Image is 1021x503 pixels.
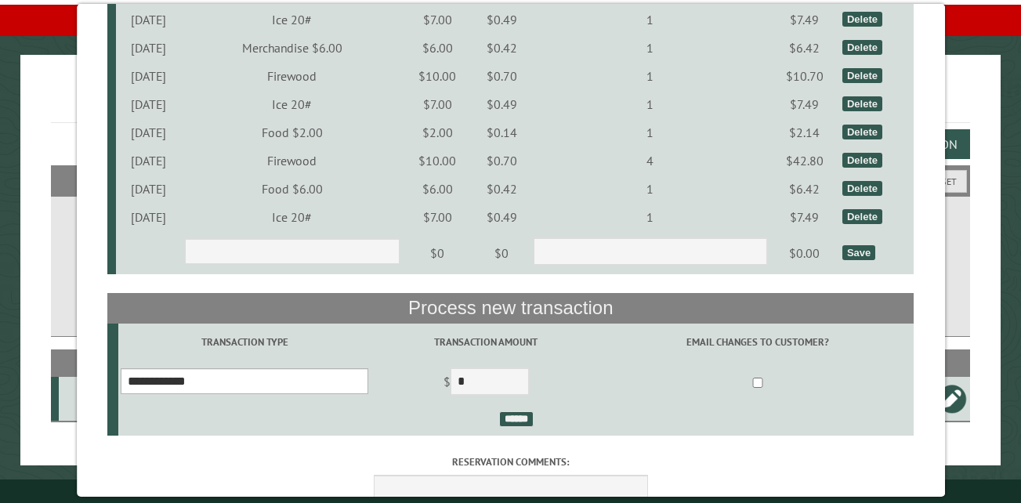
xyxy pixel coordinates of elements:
[402,175,472,203] td: $6.00
[842,12,882,27] div: Delete
[842,40,882,55] div: Delete
[842,125,882,139] div: Delete
[402,62,472,90] td: $10.00
[371,361,600,405] td: $
[107,293,914,323] th: Process new transaction
[182,118,402,147] td: Food $2.00
[115,34,182,62] td: [DATE]
[402,34,472,62] td: $6.00
[182,203,402,231] td: Ice 20#
[402,118,472,147] td: $2.00
[769,118,840,147] td: $2.14
[115,5,182,34] td: [DATE]
[842,68,882,83] div: Delete
[769,147,840,175] td: $42.80
[769,90,840,118] td: $7.49
[115,90,182,118] td: [DATE]
[769,5,840,34] td: $7.49
[107,454,914,469] label: Reservation comments:
[65,391,194,407] div: CampStore
[472,5,531,34] td: $0.49
[603,335,911,349] label: Email changes to customer?
[182,147,402,175] td: Firewood
[531,62,769,90] td: 1
[531,175,769,203] td: 1
[472,34,531,62] td: $0.42
[472,147,531,175] td: $0.70
[842,245,875,260] div: Save
[51,165,970,195] h2: Filters
[115,175,182,203] td: [DATE]
[531,90,769,118] td: 1
[115,62,182,90] td: [DATE]
[769,231,840,275] td: $0.00
[472,203,531,231] td: $0.49
[531,147,769,175] td: 4
[472,118,531,147] td: $0.14
[472,231,531,275] td: $0
[402,90,472,118] td: $7.00
[51,80,970,123] h1: Reservations
[531,5,769,34] td: 1
[769,175,840,203] td: $6.42
[842,209,882,224] div: Delete
[402,203,472,231] td: $7.00
[842,153,882,168] div: Delete
[531,118,769,147] td: 1
[472,62,531,90] td: $0.70
[182,175,402,203] td: Food $6.00
[531,34,769,62] td: 1
[182,90,402,118] td: Ice 20#
[472,175,531,203] td: $0.42
[472,90,531,118] td: $0.49
[182,5,402,34] td: Ice 20#
[115,118,182,147] td: [DATE]
[842,181,882,196] div: Delete
[769,203,840,231] td: $7.49
[769,34,840,62] td: $6.42
[402,231,472,275] td: $0
[115,147,182,175] td: [DATE]
[769,62,840,90] td: $10.70
[121,335,369,349] label: Transaction Type
[182,62,402,90] td: Firewood
[182,34,402,62] td: Merchandise $6.00
[402,5,472,34] td: $7.00
[842,96,882,111] div: Delete
[115,203,182,231] td: [DATE]
[531,203,769,231] td: 1
[374,335,599,349] label: Transaction Amount
[402,147,472,175] td: $10.00
[59,349,197,377] th: Site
